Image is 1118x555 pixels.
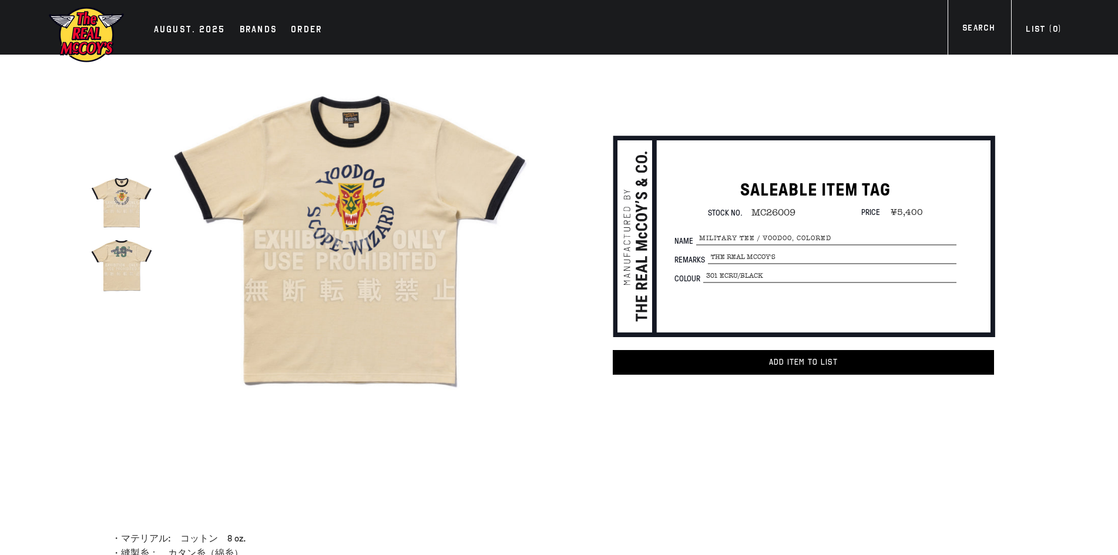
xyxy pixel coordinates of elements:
[48,6,125,63] img: mccoys-exhibition
[167,58,532,422] img: MILITARY TEE / VOODOO, COLORED
[674,237,696,245] span: Name
[291,22,322,39] div: Order
[613,350,994,375] button: Add item to List
[90,234,153,296] img: MILITARY TEE / VOODOO, COLORED
[696,232,956,245] span: MILITARY TEE / VOODOO, COLORED
[154,22,226,39] div: AUGUST. 2025
[164,55,535,425] div: true
[708,251,956,264] span: The Real McCoy's
[769,357,838,367] span: Add item to List
[90,171,153,234] img: MILITARY TEE / VOODOO, COLORED
[148,22,231,39] a: AUGUST. 2025
[743,207,795,218] span: MC26009
[285,22,328,39] a: Order
[674,256,708,264] span: Remarks
[962,22,995,38] div: Search
[1011,23,1076,39] a: List (0)
[948,22,1009,38] a: Search
[861,206,880,217] span: Price
[674,275,703,283] span: Colour
[674,179,956,201] h1: SALEABLE ITEM TAG
[1026,23,1061,39] div: List ( )
[240,22,277,39] div: Brands
[1053,24,1058,34] span: 0
[703,270,956,283] span: 301 ECRU/BLACK
[882,207,923,217] span: ¥5,400
[708,207,743,218] span: Stock No.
